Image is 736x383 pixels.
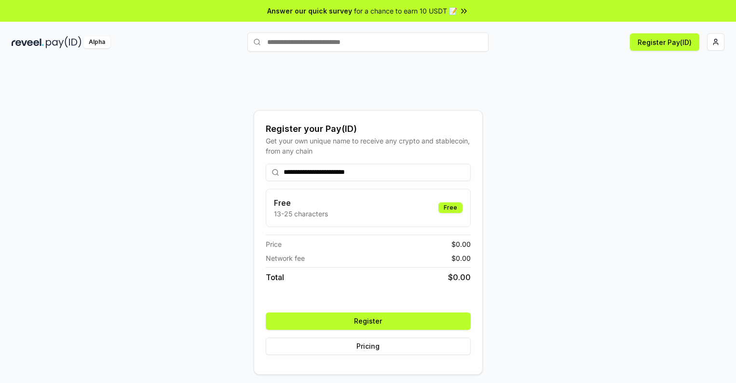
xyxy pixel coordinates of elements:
[46,36,82,48] img: pay_id
[274,209,328,219] p: 13-25 characters
[630,33,699,51] button: Register Pay(ID)
[451,239,471,249] span: $ 0.00
[83,36,110,48] div: Alpha
[12,36,44,48] img: reveel_dark
[266,312,471,330] button: Register
[267,6,352,16] span: Answer our quick survey
[266,122,471,136] div: Register your Pay(ID)
[451,253,471,263] span: $ 0.00
[266,239,282,249] span: Price
[274,197,328,209] h3: Free
[266,136,471,156] div: Get your own unique name to receive any crypto and stablecoin, from any chain
[354,6,457,16] span: for a chance to earn 10 USDT 📝
[438,202,463,213] div: Free
[448,271,471,283] span: $ 0.00
[266,338,471,355] button: Pricing
[266,271,284,283] span: Total
[266,253,305,263] span: Network fee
